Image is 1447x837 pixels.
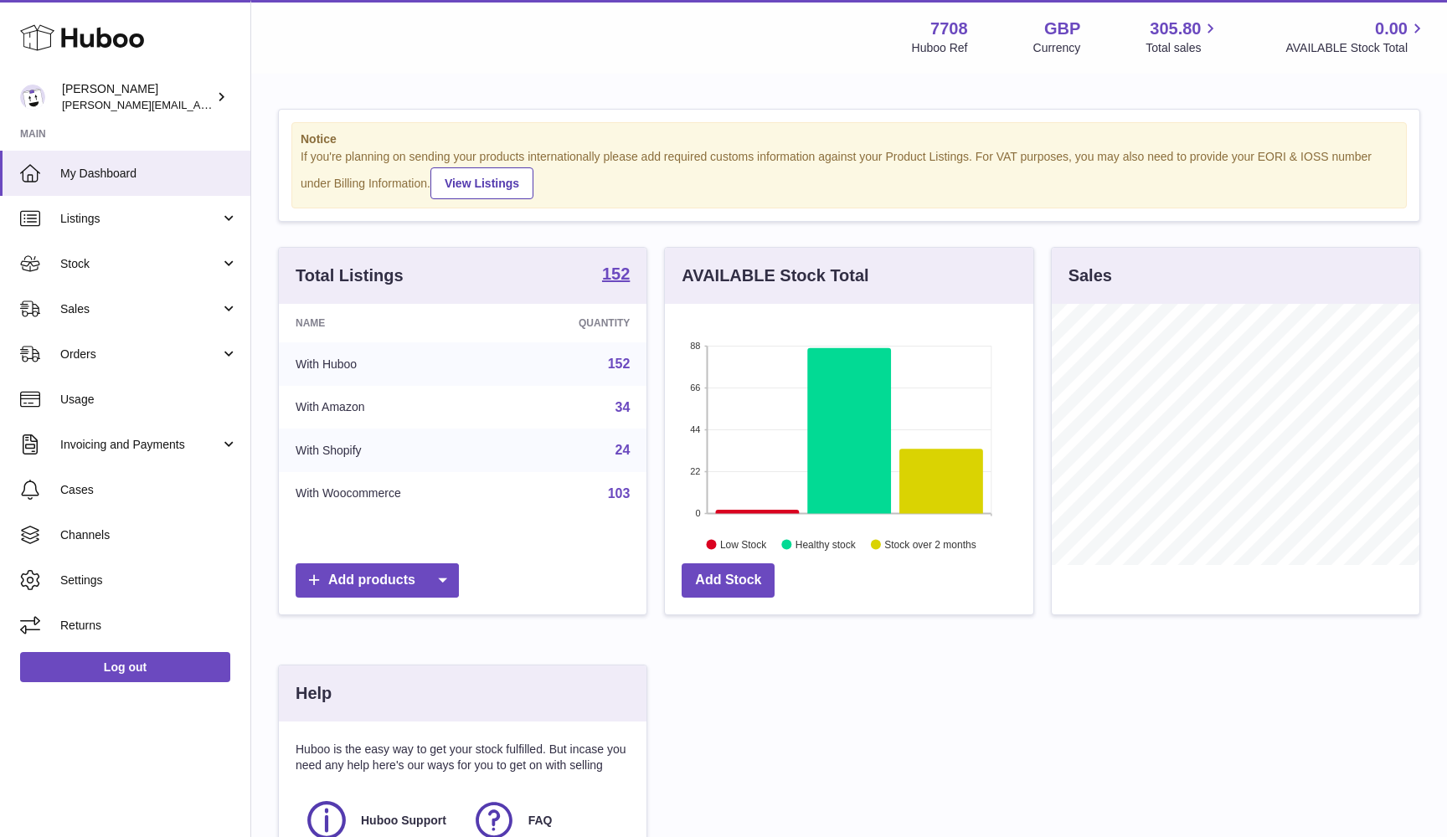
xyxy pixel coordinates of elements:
[62,81,213,113] div: [PERSON_NAME]
[1285,18,1427,56] a: 0.00 AVAILABLE Stock Total
[796,538,857,550] text: Healthy stock
[296,682,332,705] h3: Help
[507,304,647,342] th: Quantity
[279,304,507,342] th: Name
[62,98,336,111] span: [PERSON_NAME][EMAIL_ADDRESS][DOMAIN_NAME]
[1285,40,1427,56] span: AVAILABLE Stock Total
[1044,18,1080,40] strong: GBP
[691,424,701,434] text: 44
[602,265,630,282] strong: 152
[60,392,238,408] span: Usage
[720,538,767,550] text: Low Stock
[60,211,220,227] span: Listings
[691,383,701,393] text: 66
[20,85,45,110] img: victor@erbology.co
[682,264,868,287] h3: AVAILABLE Stock Total
[279,472,507,516] td: With Woocommerce
[602,265,630,285] a: 152
[301,149,1398,199] div: If you're planning on sending your products internationally please add required customs informati...
[361,813,446,829] span: Huboo Support
[1375,18,1408,40] span: 0.00
[60,166,238,182] span: My Dashboard
[279,386,507,429] td: With Amazon
[60,301,220,317] span: Sales
[615,400,631,414] a: 34
[1146,40,1220,56] span: Total sales
[885,538,976,550] text: Stock over 2 months
[615,443,631,457] a: 24
[296,742,630,773] p: Huboo is the easy way to get your stock fulfilled. But incase you need any help here's our ways f...
[1069,264,1112,287] h3: Sales
[1150,18,1201,40] span: 305.80
[60,573,238,588] span: Settings
[60,618,238,634] span: Returns
[912,40,968,56] div: Huboo Ref
[301,131,1398,147] strong: Notice
[930,18,968,40] strong: 7708
[696,508,701,518] text: 0
[691,341,701,351] text: 88
[279,429,507,472] td: With Shopify
[296,264,404,287] h3: Total Listings
[682,563,775,598] a: Add Stock
[1033,40,1081,56] div: Currency
[608,486,631,501] a: 103
[608,357,631,371] a: 152
[691,466,701,476] text: 22
[20,652,230,682] a: Log out
[430,167,533,199] a: View Listings
[296,563,459,598] a: Add products
[60,256,220,272] span: Stock
[60,437,220,453] span: Invoicing and Payments
[60,347,220,362] span: Orders
[60,527,238,543] span: Channels
[60,482,238,498] span: Cases
[528,813,553,829] span: FAQ
[279,342,507,386] td: With Huboo
[1146,18,1220,56] a: 305.80 Total sales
